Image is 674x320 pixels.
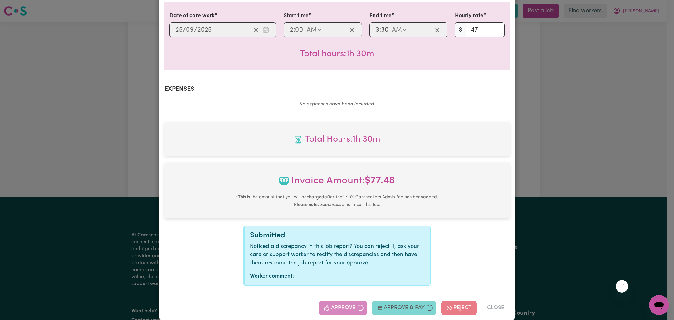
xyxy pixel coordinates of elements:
p: Noticed a discrepancy in this job report? You can reject it, ask your care or support worker to r... [250,243,425,267]
span: : [294,27,295,33]
input: -- [375,25,379,35]
b: $ 77.48 [365,176,395,186]
span: Submitted [250,232,285,239]
label: Date of care work [169,12,215,20]
h2: Expenses [164,85,510,93]
span: 0 [186,27,190,33]
span: / [194,27,197,33]
iframe: Button to launch messaging window [649,295,669,315]
span: Total hours worked: 1 hour 30 minutes [169,133,505,146]
span: / [183,27,186,33]
button: Clear date [251,25,261,35]
input: -- [175,25,183,35]
span: : [379,27,381,33]
label: Start time [284,12,309,20]
small: This is the amount that you will be charged after the 9.90 % Careseekers Admin Fee has been added... [236,195,438,207]
input: -- [290,25,294,35]
span: Need any help? [4,4,38,9]
input: -- [381,25,389,35]
label: End time [369,12,392,20]
b: Please note: [294,202,319,207]
input: ---- [197,25,212,35]
label: Hourly rate [455,12,483,20]
em: No expenses have been included. [299,102,375,107]
input: -- [295,25,304,35]
span: 0 [295,27,299,33]
span: Total hours worked: 1 hour 30 minutes [300,50,374,58]
u: Expenses [320,202,339,207]
iframe: Close message [616,280,628,293]
button: Enter the date of care work [261,25,271,35]
strong: Worker comment: [250,274,294,279]
input: -- [186,25,194,35]
span: $ [455,22,466,37]
span: Invoice Amount: [169,173,505,193]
